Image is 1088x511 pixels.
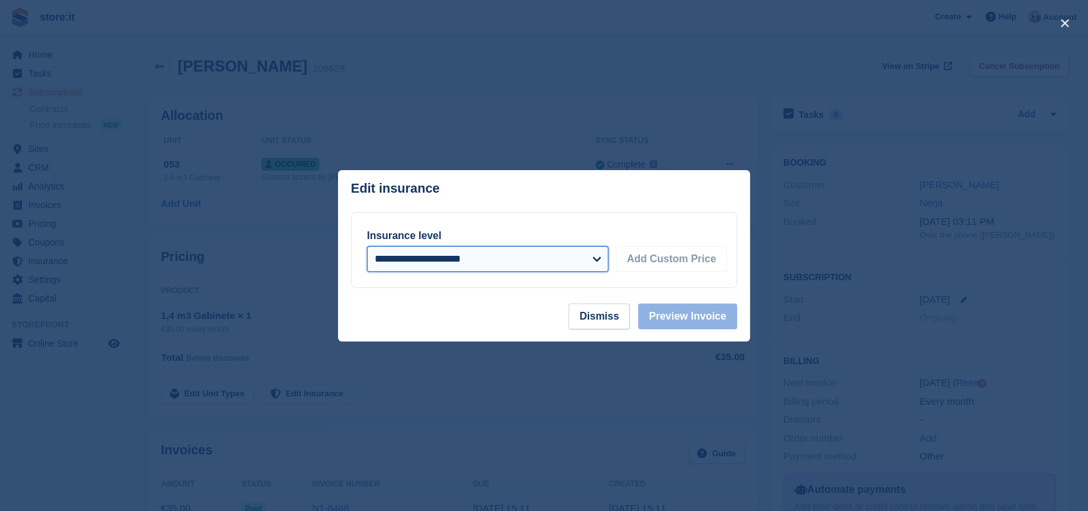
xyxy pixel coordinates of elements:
p: Edit insurance [351,181,440,196]
button: Dismiss [568,304,630,329]
label: Insurance level [367,230,442,241]
button: close [1055,13,1075,34]
button: Preview Invoice [638,304,737,329]
button: Add Custom Price [616,246,727,272]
